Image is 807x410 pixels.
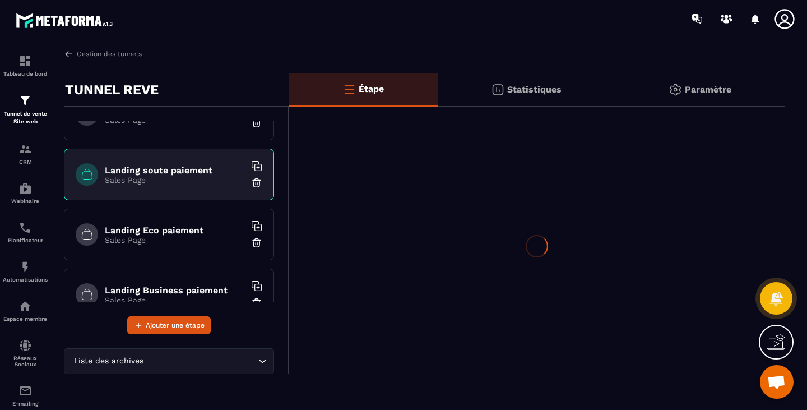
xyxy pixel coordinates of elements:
[3,355,48,367] p: Réseaux Sociaux
[3,85,48,134] a: formationformationTunnel de vente Site web
[3,277,48,283] p: Automatisations
[669,83,682,96] img: setting-gr.5f69749f.svg
[18,384,32,398] img: email
[64,348,274,374] div: Search for option
[64,49,74,59] img: arrow
[685,84,731,95] p: Paramètre
[251,297,262,308] img: trash
[105,116,245,125] p: Sales Page
[760,365,794,399] div: Ouvrir le chat
[3,159,48,165] p: CRM
[3,291,48,330] a: automationsautomationsEspace membre
[3,110,48,126] p: Tunnel de vente Site web
[105,296,245,305] p: Sales Page
[507,84,562,95] p: Statistiques
[18,94,32,107] img: formation
[64,49,142,59] a: Gestion des tunnels
[3,330,48,376] a: social-networksocial-networkRéseaux Sociaux
[3,213,48,252] a: schedulerschedulerPlanificateur
[342,82,356,96] img: bars-o.4a397970.svg
[105,225,245,236] h6: Landing Eco paiement
[3,71,48,77] p: Tableau de bord
[3,237,48,243] p: Planificateur
[18,54,32,68] img: formation
[18,182,32,195] img: automations
[18,142,32,156] img: formation
[251,237,262,248] img: trash
[359,84,384,94] p: Étape
[146,320,205,331] span: Ajouter une étape
[105,176,245,185] p: Sales Page
[3,173,48,213] a: automationsautomationsWebinaire
[18,221,32,234] img: scheduler
[3,134,48,173] a: formationformationCRM
[3,400,48,407] p: E-mailing
[105,236,245,245] p: Sales Page
[18,260,32,274] img: automations
[491,83,504,96] img: stats.20deebd0.svg
[18,300,32,313] img: automations
[3,198,48,204] p: Webinaire
[71,355,146,367] span: Liste des archives
[16,10,117,31] img: logo
[3,316,48,322] p: Espace membre
[127,316,211,334] button: Ajouter une étape
[251,117,262,128] img: trash
[3,46,48,85] a: formationformationTableau de bord
[18,339,32,352] img: social-network
[105,165,245,176] h6: Landing soute paiement
[3,252,48,291] a: automationsautomationsAutomatisations
[251,177,262,188] img: trash
[65,79,159,101] p: TUNNEL REVE
[105,285,245,296] h6: Landing Business paiement
[146,355,256,367] input: Search for option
